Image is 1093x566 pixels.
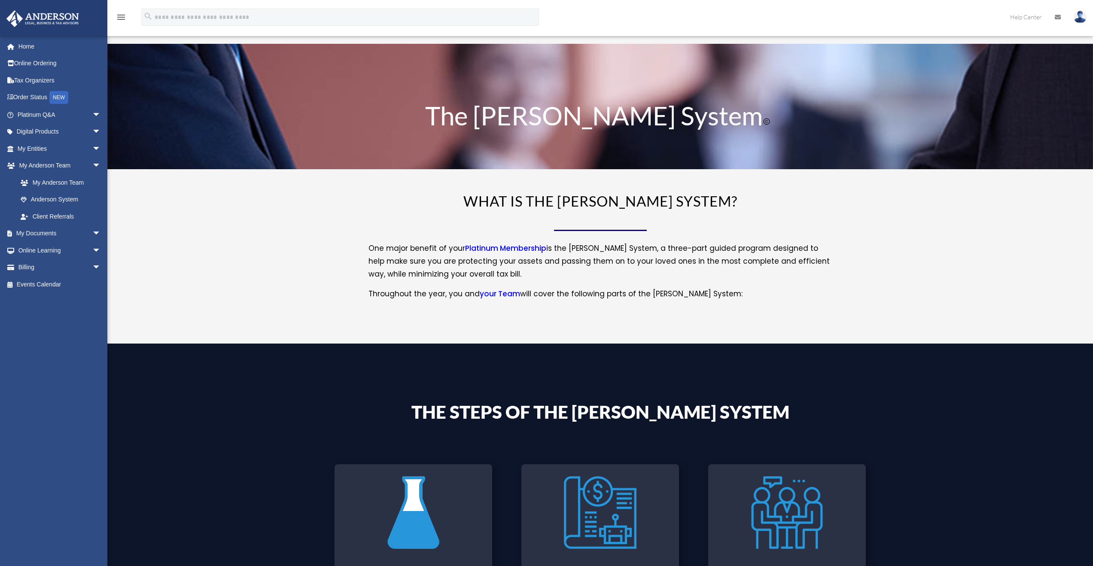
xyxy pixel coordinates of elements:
[6,123,114,140] a: Digital Productsarrow_drop_down
[6,276,114,293] a: Events Calendar
[368,403,832,425] h4: The Steps of the [PERSON_NAME] System
[6,72,114,89] a: Tax Organizers
[6,89,114,107] a: Order StatusNEW
[368,103,832,133] h1: The [PERSON_NAME] System
[6,140,114,157] a: My Entitiesarrow_drop_down
[92,123,110,141] span: arrow_drop_down
[92,140,110,158] span: arrow_drop_down
[1074,11,1087,23] img: User Pic
[92,242,110,259] span: arrow_drop_down
[377,471,450,554] img: Risk Reduction Formula
[92,157,110,175] span: arrow_drop_down
[4,10,82,27] img: Anderson Advisors Platinum Portal
[6,259,114,276] a: Billingarrow_drop_down
[463,192,737,210] span: WHAT IS THE [PERSON_NAME] SYSTEM?
[12,208,114,225] a: Client Referrals
[49,91,68,104] div: NEW
[12,174,114,191] a: My Anderson Team
[368,288,832,301] p: Throughout the year, you and will cover the following parts of the [PERSON_NAME] System:
[6,106,114,123] a: Platinum Q&Aarrow_drop_down
[116,15,126,22] a: menu
[564,471,636,554] img: Wealth Planning Blueprint
[92,225,110,243] span: arrow_drop_down
[6,55,114,72] a: Online Ordering
[12,191,110,208] a: Anderson System
[6,38,114,55] a: Home
[143,12,153,21] i: search
[92,259,110,277] span: arrow_drop_down
[368,242,832,288] p: One major benefit of your is the [PERSON_NAME] System, a three-part guided program designed to he...
[6,157,114,174] a: My Anderson Teamarrow_drop_down
[6,242,114,259] a: Online Learningarrow_drop_down
[480,289,520,303] a: your Team
[6,225,114,242] a: My Documentsarrow_drop_down
[751,471,823,554] img: Business Continuity Program
[465,243,546,258] a: Platinum Membership
[92,106,110,124] span: arrow_drop_down
[116,12,126,22] i: menu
